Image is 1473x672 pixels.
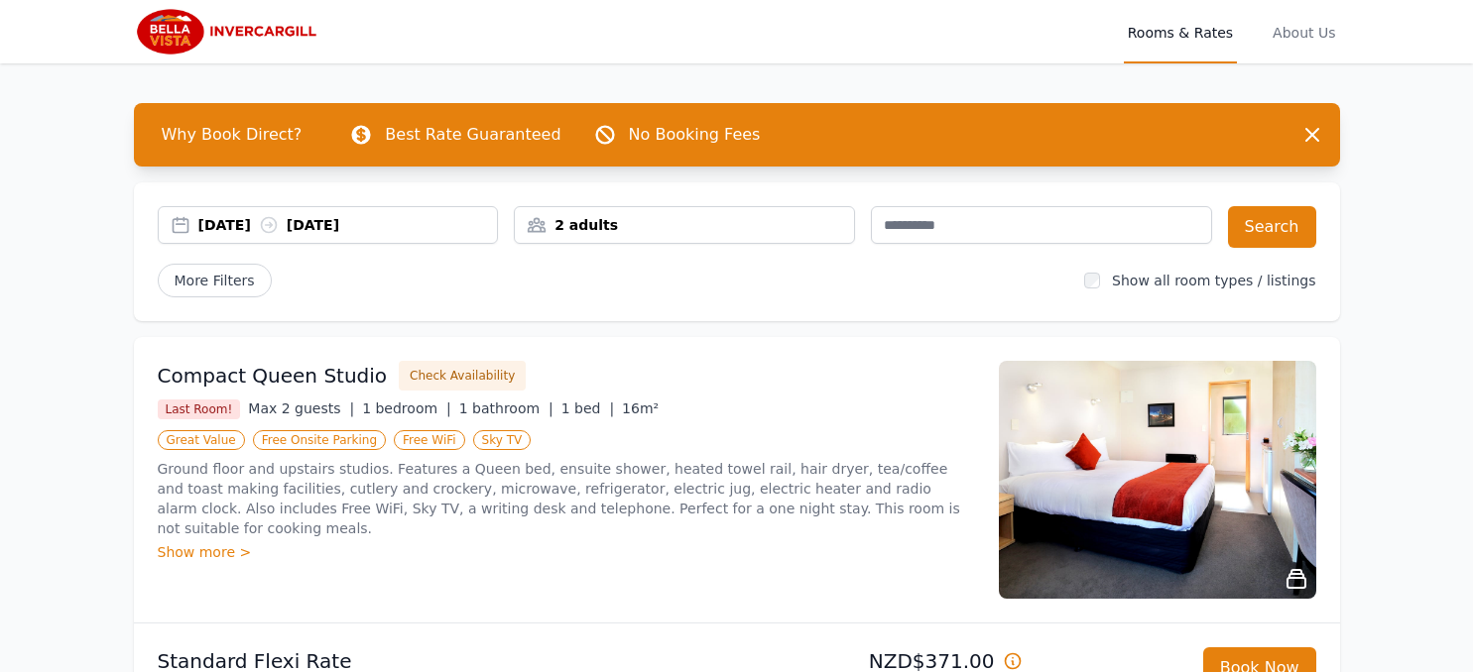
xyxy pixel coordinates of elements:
[362,400,451,416] span: 1 bedroom |
[158,399,241,419] span: Last Room!
[158,430,245,450] span: Great Value
[515,215,854,235] div: 2 adults
[622,400,659,416] span: 16m²
[629,123,761,147] p: No Booking Fees
[473,430,532,450] span: Sky TV
[248,400,354,416] span: Max 2 guests |
[1228,206,1316,248] button: Search
[146,115,318,155] span: Why Book Direct?
[134,8,325,56] img: Bella Vista Invercargill
[459,400,553,416] span: 1 bathroom |
[253,430,386,450] span: Free Onsite Parking
[1112,273,1315,288] label: Show all room types / listings
[198,215,498,235] div: [DATE] [DATE]
[158,542,975,562] div: Show more >
[158,362,388,390] h3: Compact Queen Studio
[561,400,614,416] span: 1 bed |
[158,264,272,297] span: More Filters
[158,459,975,538] p: Ground floor and upstairs studios. Features a Queen bed, ensuite shower, heated towel rail, hair ...
[394,430,465,450] span: Free WiFi
[385,123,560,147] p: Best Rate Guaranteed
[399,361,526,391] button: Check Availability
